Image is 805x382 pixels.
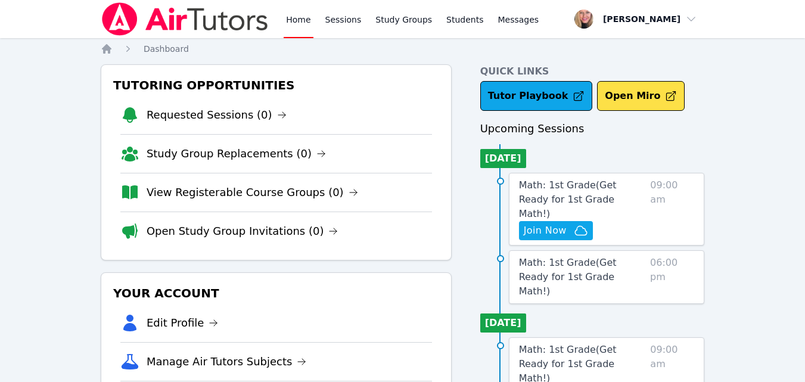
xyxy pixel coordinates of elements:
[650,256,694,299] span: 06:00 pm
[144,43,189,55] a: Dashboard
[597,81,685,111] button: Open Miro
[650,178,694,240] span: 09:00 am
[519,178,646,221] a: Math: 1st Grade(Get Ready for 1st Grade Math!)
[147,184,358,201] a: View Registerable Course Groups (0)
[519,257,617,297] span: Math: 1st Grade ( Get Ready for 1st Grade Math! )
[480,149,526,168] li: [DATE]
[101,43,704,55] nav: Breadcrumb
[498,14,539,26] span: Messages
[480,120,705,137] h3: Upcoming Sessions
[480,64,705,79] h4: Quick Links
[147,107,287,123] a: Requested Sessions (0)
[101,2,269,36] img: Air Tutors
[147,145,326,162] a: Study Group Replacements (0)
[480,81,593,111] a: Tutor Playbook
[147,223,338,240] a: Open Study Group Invitations (0)
[111,74,442,96] h3: Tutoring Opportunities
[519,221,593,240] button: Join Now
[524,223,567,238] span: Join Now
[144,44,189,54] span: Dashboard
[111,282,442,304] h3: Your Account
[147,315,219,331] a: Edit Profile
[147,353,307,370] a: Manage Air Tutors Subjects
[480,313,526,333] li: [DATE]
[519,179,617,219] span: Math: 1st Grade ( Get Ready for 1st Grade Math! )
[519,256,645,299] a: Math: 1st Grade(Get Ready for 1st Grade Math!)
